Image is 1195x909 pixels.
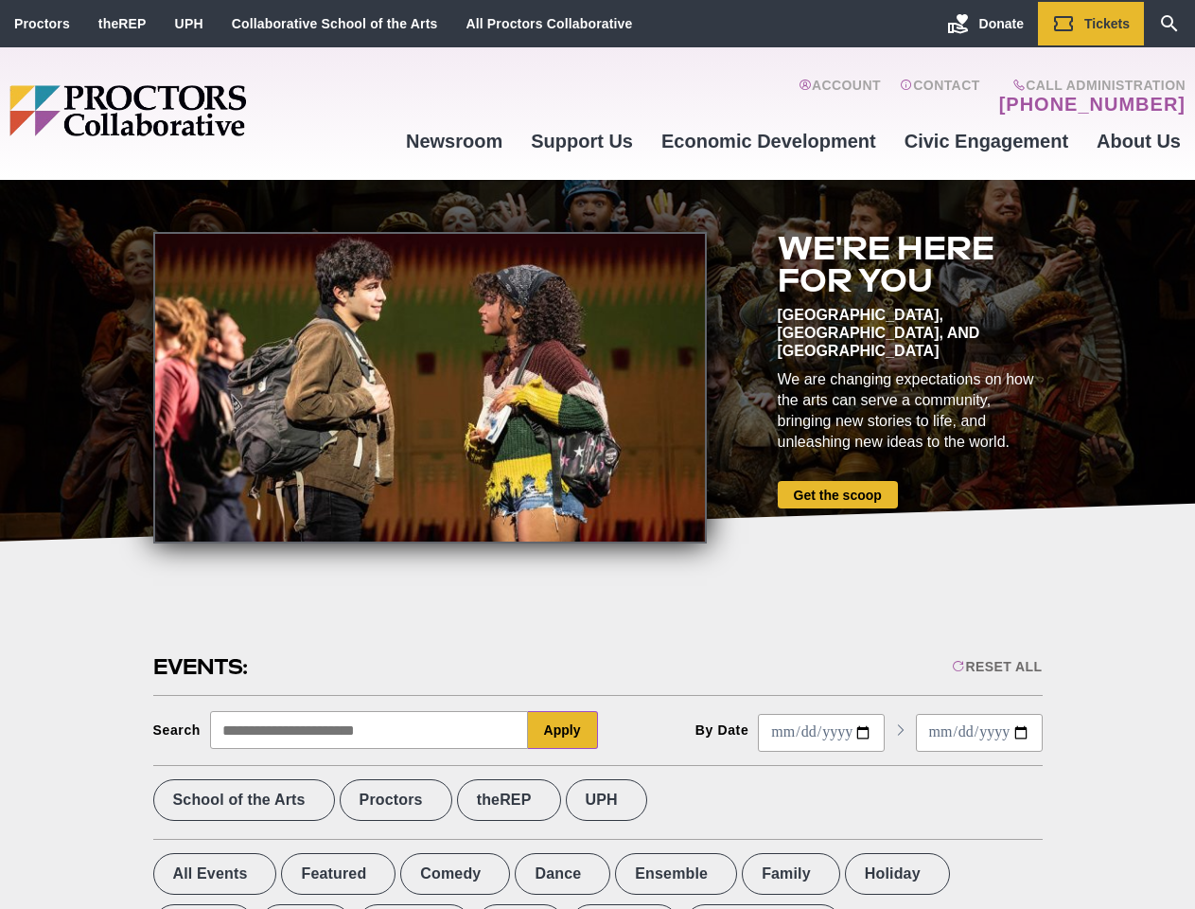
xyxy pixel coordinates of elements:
label: Ensemble [615,853,737,895]
a: Support Us [517,116,647,167]
label: Comedy [400,853,510,895]
div: [GEOGRAPHIC_DATA], [GEOGRAPHIC_DATA], and [GEOGRAPHIC_DATA] [778,306,1043,360]
a: All Proctors Collaborative [466,16,632,31]
label: Proctors [340,779,452,821]
a: Proctors [14,16,70,31]
a: Newsroom [392,116,517,167]
a: Economic Development [647,116,890,167]
a: Donate [933,2,1038,45]
div: By Date [695,722,749,738]
label: All Events [153,853,277,895]
label: School of the Arts [153,779,335,821]
a: Search [1144,2,1195,45]
img: Proctors logo [9,85,392,136]
a: Civic Engagement [890,116,1082,167]
label: UPH [566,779,647,821]
a: Collaborative School of the Arts [232,16,438,31]
a: Tickets [1038,2,1144,45]
div: Search [153,722,202,738]
a: UPH [175,16,203,31]
a: About Us [1082,116,1195,167]
label: Dance [515,853,610,895]
div: We are changing expectations on how the arts can serve a community, bringing new stories to life,... [778,369,1043,453]
label: theREP [457,779,561,821]
a: Contact [900,78,980,116]
span: Call Administration [993,78,1186,93]
label: Holiday [845,853,950,895]
label: Family [742,853,840,895]
h2: Events: [153,652,251,682]
span: Donate [979,16,1024,31]
label: Featured [281,853,395,895]
a: theREP [98,16,147,31]
h2: We're here for you [778,232,1043,296]
a: Get the scoop [778,481,898,508]
span: Tickets [1084,16,1130,31]
button: Apply [528,711,598,749]
a: Account [799,78,881,116]
div: Reset All [952,659,1042,674]
a: [PHONE_NUMBER] [999,93,1186,116]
